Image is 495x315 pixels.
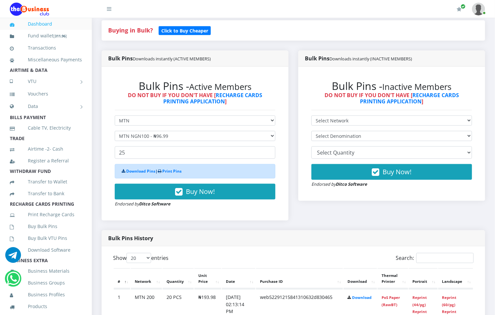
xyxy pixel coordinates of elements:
select: Showentries [127,253,151,263]
small: Endorsed by [311,181,367,187]
input: Enter Quantity [115,146,275,159]
h2: Bulk Pins - [311,80,472,92]
strong: Ditco Software [336,181,367,187]
label: Show entries [113,253,168,263]
a: Data [10,98,82,115]
a: RECHARGE CARDS PRINTING APPLICATION [164,92,263,105]
strong: Bulk Pins [108,55,211,62]
strong: Bulk Pins History [108,235,153,242]
a: PoS Paper (RawBT) [382,295,400,307]
a: Miscellaneous Payments [10,52,82,67]
a: Register a Referral [10,153,82,168]
a: Download Pins [126,168,155,174]
a: Buy Bulk Pins [10,219,82,234]
th: Network: activate to sort column ascending [131,268,162,289]
a: Click to Buy Cheaper [159,26,211,34]
a: Chat for support [7,276,20,286]
a: Transfer to Bank [10,186,82,201]
strong: DO NOT BUY IF YOU DON'T HAVE [ ] [128,92,262,105]
a: Download Software [10,242,82,258]
strong: DO NOT BUY IF YOU DON'T HAVE [ ] [325,92,459,105]
small: Active Members [189,81,251,93]
a: Transactions [10,40,82,55]
button: Buy Now! [311,164,472,180]
th: Quantity: activate to sort column ascending [163,268,194,289]
th: #: activate to sort column descending [114,268,130,289]
a: Airtime -2- Cash [10,141,82,157]
b: Click to Buy Cheaper [161,28,208,34]
th: Landscape: activate to sort column ascending [438,268,473,289]
a: Download [352,295,371,300]
th: Thermal Printer: activate to sort column ascending [378,268,408,289]
a: VTU [10,73,82,90]
span: Buy Now! [383,167,412,176]
span: Buy Now! [186,187,215,196]
th: Date: activate to sort column ascending [222,268,256,289]
small: Downloads instantly (INACTIVE MEMBERS) [329,56,412,62]
a: RECHARGE CARDS PRINTING APPLICATION [360,92,459,105]
small: Endorsed by [115,201,170,207]
small: [ ] [53,33,67,38]
a: Buy Bulk VTU Pins [10,231,82,246]
input: Search: [416,253,474,263]
th: Purchase ID: activate to sort column ascending [256,268,343,289]
strong: Bulk Pins [305,55,412,62]
small: Downloads instantly (ACTIVE MEMBERS) [133,56,211,62]
h2: Bulk Pins - [115,80,275,92]
a: Print Recharge Cards [10,207,82,222]
strong: | [122,168,182,174]
a: Business Profiles [10,287,82,302]
img: Logo [10,3,49,16]
a: Vouchers [10,86,82,101]
img: User [472,3,485,15]
th: Unit Price: activate to sort column ascending [194,268,221,289]
a: Dashboard [10,16,82,31]
th: Download: activate to sort column ascending [344,268,377,289]
a: Business Groups [10,275,82,290]
strong: Ditco Software [139,201,170,207]
th: Portrait: activate to sort column ascending [409,268,438,289]
a: Reprint (44/pg) [413,295,427,307]
label: Search: [396,253,474,263]
a: Chat for support [5,252,21,263]
a: Cable TV, Electricity [10,120,82,136]
i: Renew/Upgrade Subscription [457,7,462,12]
span: Renew/Upgrade Subscription [461,4,465,9]
a: Transfer to Wallet [10,174,82,189]
a: Business Materials [10,263,82,279]
a: Products [10,299,82,314]
strong: Buying in Bulk? [108,26,153,34]
b: 311.96 [55,33,66,38]
small: Inactive Members [383,81,452,93]
a: Print Pins [162,168,182,174]
a: Fund wallet[311.96] [10,28,82,44]
a: Reprint (60/pg) [442,295,457,307]
button: Buy Now! [115,184,275,199]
